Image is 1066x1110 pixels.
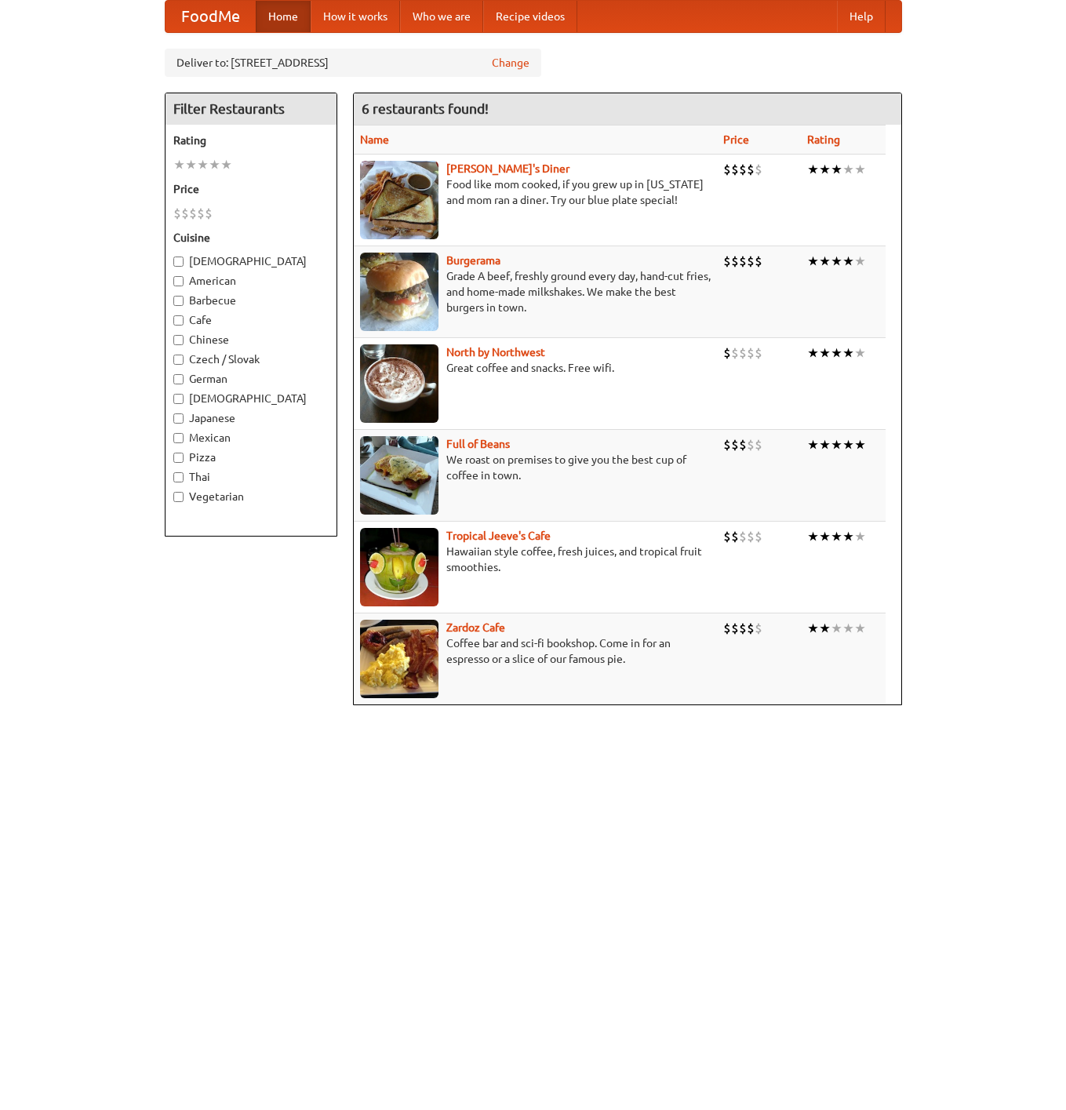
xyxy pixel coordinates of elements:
[205,205,213,222] li: $
[755,344,762,362] li: $
[807,436,819,453] li: ★
[165,49,541,77] div: Deliver to: [STREET_ADDRESS]
[842,253,854,270] li: ★
[747,436,755,453] li: $
[256,1,311,32] a: Home
[311,1,400,32] a: How it works
[819,528,831,545] li: ★
[360,528,438,606] img: jeeves.jpg
[739,436,747,453] li: $
[360,177,711,208] p: Food like mom cooked, if you grew up in [US_STATE] and mom ran a diner. Try our blue plate special!
[362,101,489,116] ng-pluralize: 6 restaurants found!
[739,253,747,270] li: $
[755,620,762,637] li: $
[842,620,854,637] li: ★
[446,530,551,542] a: Tropical Jeeve's Cafe
[492,55,529,71] a: Change
[173,472,184,482] input: Thai
[173,433,184,443] input: Mexican
[731,620,739,637] li: $
[819,253,831,270] li: ★
[446,254,500,267] b: Burgerama
[739,344,747,362] li: $
[173,230,329,246] h5: Cuisine
[854,161,866,178] li: ★
[185,156,197,173] li: ★
[173,312,329,328] label: Cafe
[173,374,184,384] input: German
[731,436,739,453] li: $
[483,1,577,32] a: Recipe videos
[831,528,842,545] li: ★
[731,344,739,362] li: $
[173,449,329,465] label: Pizza
[807,161,819,178] li: ★
[854,436,866,453] li: ★
[755,161,762,178] li: $
[819,436,831,453] li: ★
[209,156,220,173] li: ★
[755,436,762,453] li: $
[173,293,329,308] label: Barbecue
[360,436,438,515] img: beans.jpg
[731,253,739,270] li: $
[819,161,831,178] li: ★
[173,469,329,485] label: Thai
[842,528,854,545] li: ★
[731,528,739,545] li: $
[807,528,819,545] li: ★
[723,344,731,362] li: $
[173,276,184,286] input: American
[723,133,749,146] a: Price
[446,346,545,358] a: North by Northwest
[739,620,747,637] li: $
[173,133,329,148] h5: Rating
[173,257,184,267] input: [DEMOGRAPHIC_DATA]
[173,296,184,306] input: Barbecue
[723,253,731,270] li: $
[831,620,842,637] li: ★
[723,528,731,545] li: $
[173,351,329,367] label: Czech / Slovak
[173,430,329,446] label: Mexican
[197,205,205,222] li: $
[173,489,329,504] label: Vegetarian
[173,453,184,463] input: Pizza
[173,391,329,406] label: [DEMOGRAPHIC_DATA]
[446,621,505,634] a: Zardoz Cafe
[360,360,711,376] p: Great coffee and snacks. Free wifi.
[173,181,329,197] h5: Price
[723,620,731,637] li: $
[173,371,329,387] label: German
[819,344,831,362] li: ★
[173,253,329,269] label: [DEMOGRAPHIC_DATA]
[854,528,866,545] li: ★
[842,436,854,453] li: ★
[220,156,232,173] li: ★
[173,205,181,222] li: $
[807,620,819,637] li: ★
[173,335,184,345] input: Chinese
[747,528,755,545] li: $
[747,620,755,637] li: $
[755,528,762,545] li: $
[360,344,438,423] img: north.jpg
[807,133,840,146] a: Rating
[173,332,329,348] label: Chinese
[831,161,842,178] li: ★
[747,253,755,270] li: $
[837,1,886,32] a: Help
[360,452,711,483] p: We roast on premises to give you the best cup of coffee in town.
[854,344,866,362] li: ★
[360,133,389,146] a: Name
[400,1,483,32] a: Who we are
[747,161,755,178] li: $
[173,315,184,326] input: Cafe
[747,344,755,362] li: $
[173,273,329,289] label: American
[446,162,569,175] a: [PERSON_NAME]'s Diner
[807,253,819,270] li: ★
[166,93,337,125] h4: Filter Restaurants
